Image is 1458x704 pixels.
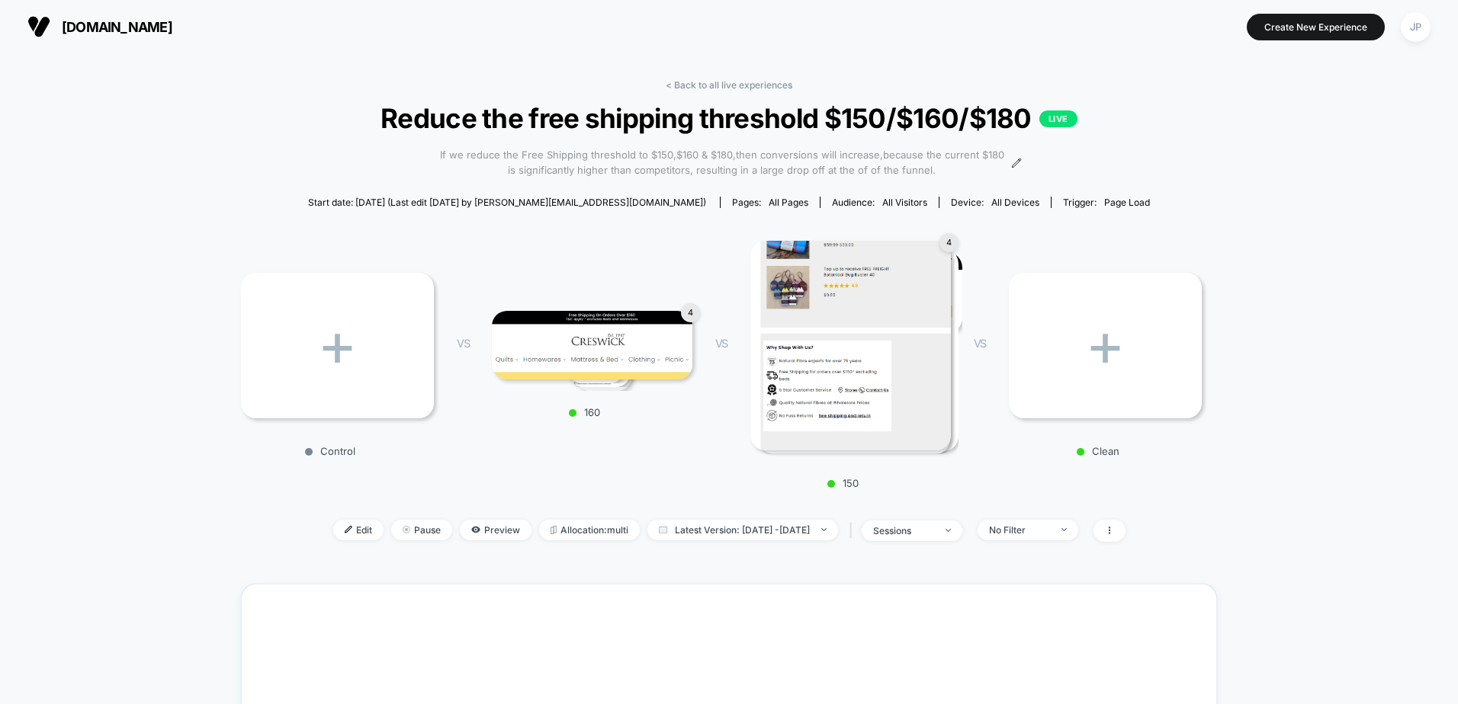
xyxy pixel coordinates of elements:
span: All Visitors [882,197,927,208]
p: 150 [743,477,943,489]
img: edit [345,526,352,533]
div: 4 [681,303,700,322]
span: Allocation: multi [539,520,640,540]
img: 150 main [750,241,951,450]
span: VS [974,337,986,350]
div: JP [1401,12,1431,42]
p: 160 [484,406,685,418]
img: end [403,526,410,533]
span: all devices [991,197,1039,208]
span: Device: [939,197,1051,208]
p: Control [233,445,426,457]
span: If we reduce the Free Shipping threshold to $150,$160 & $180,then conversions will increase,becau... [436,148,1007,178]
div: Pages: [732,197,808,208]
span: all pages [769,197,808,208]
img: calendar [659,526,667,533]
div: sessions [873,525,934,536]
div: + [1009,273,1202,418]
button: JP [1396,11,1435,43]
button: Create New Experience [1247,14,1385,40]
div: + [241,273,434,418]
span: [DOMAIN_NAME] [62,19,172,35]
img: 160 main [492,311,692,379]
div: Audience: [832,197,927,208]
p: Clean [1001,445,1194,457]
img: end [821,528,827,531]
button: [DOMAIN_NAME] [23,14,177,39]
span: Preview [460,520,531,540]
span: VS [715,337,727,350]
span: | [846,520,862,542]
span: Start date: [DATE] (Last edit [DATE] by [PERSON_NAME][EMAIL_ADDRESS][DOMAIN_NAME]) [308,197,706,208]
span: Page Load [1104,197,1150,208]
span: Pause [391,520,452,540]
span: Reduce the free shipping threshold $150/$160/$180 [290,102,1168,134]
span: Edit [333,520,384,540]
img: rebalance [551,526,557,534]
div: Trigger: [1063,197,1150,208]
div: 4 [939,233,959,252]
span: Latest Version: [DATE] - [DATE] [647,520,838,540]
img: end [1061,528,1067,531]
p: LIVE [1039,110,1077,127]
div: No Filter [989,524,1050,536]
img: Visually logo [27,15,50,38]
span: VS [457,337,469,350]
img: end [946,529,951,532]
a: < Back to all live experiences [666,79,792,91]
